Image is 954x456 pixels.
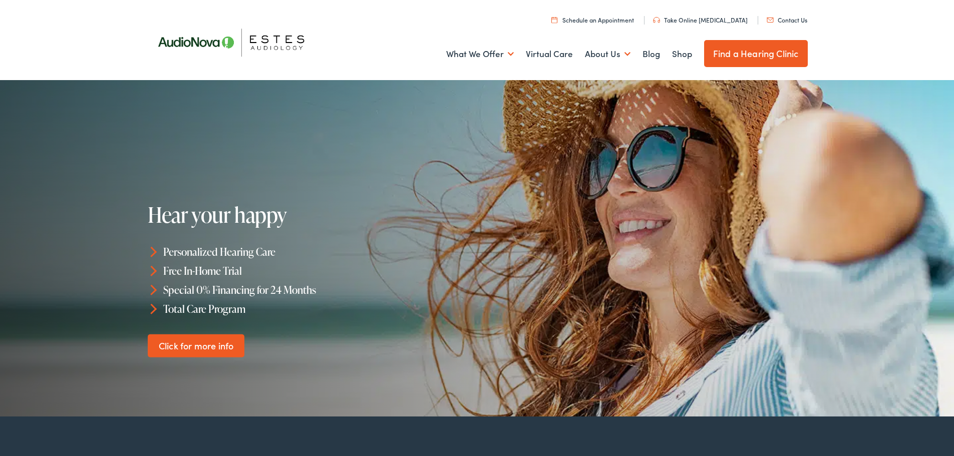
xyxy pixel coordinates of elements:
[767,16,807,24] a: Contact Us
[585,36,630,73] a: About Us
[643,36,660,73] a: Blog
[148,280,482,299] li: Special 0% Financing for 24 Months
[767,18,774,23] img: utility icon
[526,36,573,73] a: Virtual Care
[148,261,482,280] li: Free In-Home Trial
[148,203,452,226] h1: Hear your happy
[704,40,808,67] a: Find a Hearing Clinic
[148,299,482,318] li: Total Care Program
[446,36,514,73] a: What We Offer
[672,36,692,73] a: Shop
[653,16,748,24] a: Take Online [MEDICAL_DATA]
[148,242,482,261] li: Personalized Hearing Care
[551,16,634,24] a: Schedule an Appointment
[148,334,244,357] a: Click for more info
[551,17,557,23] img: utility icon
[653,17,660,23] img: utility icon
